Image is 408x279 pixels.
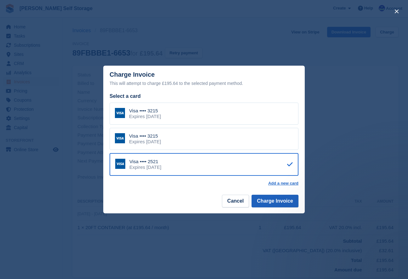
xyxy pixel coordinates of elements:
[129,108,161,114] div: Visa •••• 3215
[252,195,298,207] button: Charge Invoice
[392,6,402,16] button: close
[129,133,161,139] div: Visa •••• 3215
[115,108,125,118] img: Visa Logo
[129,164,161,170] div: Expires [DATE]
[268,181,298,186] a: Add a new card
[110,92,298,100] div: Select a card
[115,159,125,169] img: Visa Logo
[129,159,161,164] div: Visa •••• 2521
[129,114,161,119] div: Expires [DATE]
[129,139,161,145] div: Expires [DATE]
[222,195,249,207] button: Cancel
[110,71,298,87] div: Charge Invoice
[115,133,125,143] img: Visa Logo
[110,80,298,87] div: This will attempt to charge £195.64 to the selected payment method.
